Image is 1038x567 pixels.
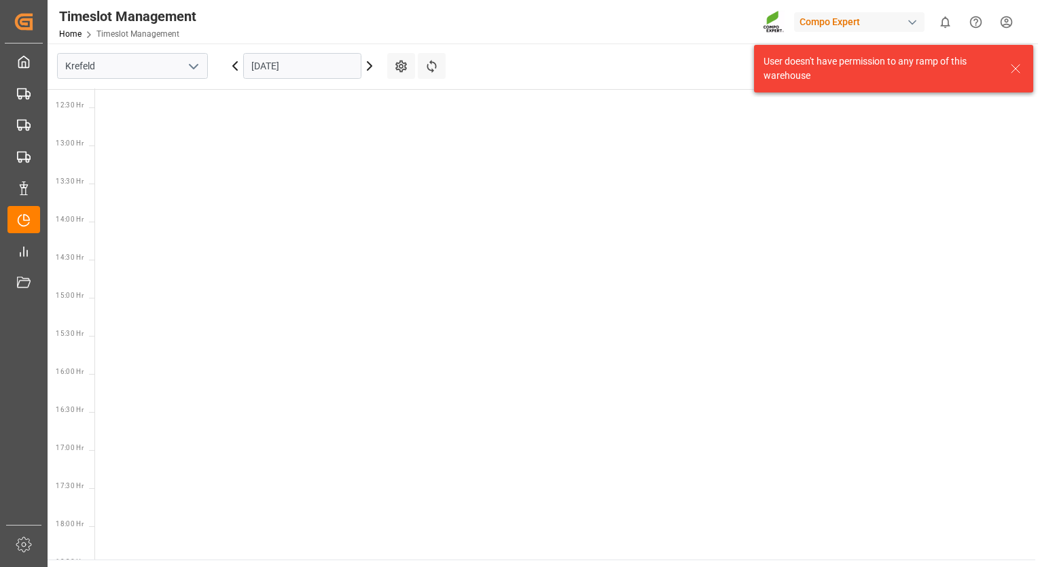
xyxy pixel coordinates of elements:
[56,406,84,413] span: 16:30 Hr
[59,6,196,27] div: Timeslot Management
[56,177,84,185] span: 13:30 Hr
[59,29,82,39] a: Home
[764,54,997,83] div: User doesn't have permission to any ramp of this warehouse
[56,216,84,223] span: 14:00 Hr
[56,101,84,109] span: 12:30 Hr
[56,139,84,147] span: 13:00 Hr
[56,292,84,299] span: 15:00 Hr
[56,330,84,337] span: 15:30 Hr
[56,520,84,528] span: 18:00 Hr
[57,53,208,79] input: Type to search/select
[56,482,84,489] span: 17:30 Hr
[56,558,84,566] span: 18:30 Hr
[56,368,84,375] span: 16:00 Hr
[183,56,203,77] button: open menu
[56,254,84,261] span: 14:30 Hr
[243,53,361,79] input: DD.MM.YYYY
[56,444,84,451] span: 17:00 Hr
